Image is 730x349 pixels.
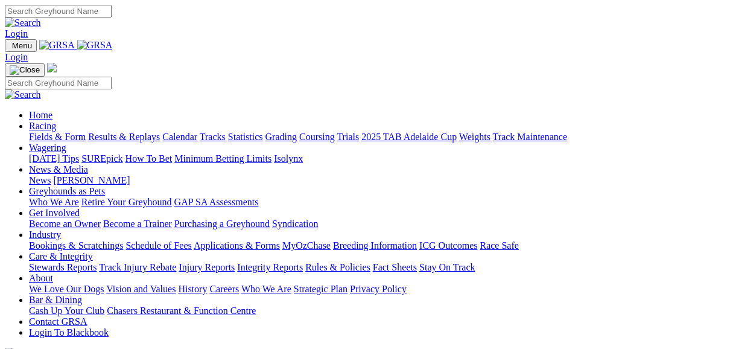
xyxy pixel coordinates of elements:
[419,262,475,272] a: Stay On Track
[459,132,490,142] a: Weights
[53,175,130,185] a: [PERSON_NAME]
[200,132,226,142] a: Tracks
[81,153,122,164] a: SUREpick
[29,240,725,251] div: Industry
[29,316,87,327] a: Contact GRSA
[29,153,725,164] div: Wagering
[5,89,41,100] img: Search
[194,240,280,251] a: Applications & Forms
[241,284,291,294] a: Who We Are
[125,240,191,251] a: Schedule of Fees
[179,262,235,272] a: Injury Reports
[282,240,331,251] a: MyOzChase
[10,65,40,75] img: Close
[125,153,173,164] a: How To Bet
[47,63,57,72] img: logo-grsa-white.png
[480,240,518,251] a: Race Safe
[174,153,271,164] a: Minimum Betting Limits
[5,5,112,18] input: Search
[29,142,66,153] a: Wagering
[29,132,86,142] a: Fields & Form
[29,197,79,207] a: Who We Are
[237,262,303,272] a: Integrity Reports
[29,186,105,196] a: Greyhounds as Pets
[162,132,197,142] a: Calendar
[373,262,417,272] a: Fact Sheets
[29,262,725,273] div: Care & Integrity
[209,284,239,294] a: Careers
[29,229,61,240] a: Industry
[77,40,113,51] img: GRSA
[106,284,176,294] a: Vision and Values
[350,284,407,294] a: Privacy Policy
[29,110,52,120] a: Home
[5,18,41,28] img: Search
[5,63,45,77] button: Toggle navigation
[29,219,101,229] a: Become an Owner
[228,132,263,142] a: Statistics
[419,240,477,251] a: ICG Outcomes
[29,219,725,229] div: Get Involved
[29,164,88,174] a: News & Media
[174,197,259,207] a: GAP SA Assessments
[29,284,725,295] div: About
[337,132,359,142] a: Trials
[81,197,172,207] a: Retire Your Greyhound
[29,251,93,261] a: Care & Integrity
[29,132,725,142] div: Racing
[29,306,725,316] div: Bar & Dining
[174,219,270,229] a: Purchasing a Greyhound
[493,132,567,142] a: Track Maintenance
[29,273,53,283] a: About
[294,284,348,294] a: Strategic Plan
[29,153,79,164] a: [DATE] Tips
[5,52,28,62] a: Login
[39,40,75,51] img: GRSA
[299,132,335,142] a: Coursing
[178,284,207,294] a: History
[29,175,51,185] a: News
[29,208,80,218] a: Get Involved
[29,262,97,272] a: Stewards Reports
[88,132,160,142] a: Results & Replays
[99,262,176,272] a: Track Injury Rebate
[29,327,109,338] a: Login To Blackbook
[29,175,725,186] div: News & Media
[29,240,123,251] a: Bookings & Scratchings
[29,284,104,294] a: We Love Our Dogs
[29,121,56,131] a: Racing
[333,240,417,251] a: Breeding Information
[12,41,32,50] span: Menu
[29,197,725,208] div: Greyhounds as Pets
[272,219,318,229] a: Syndication
[107,306,256,316] a: Chasers Restaurant & Function Centre
[29,295,82,305] a: Bar & Dining
[305,262,370,272] a: Rules & Policies
[5,39,37,52] button: Toggle navigation
[265,132,297,142] a: Grading
[274,153,303,164] a: Isolynx
[29,306,104,316] a: Cash Up Your Club
[5,77,112,89] input: Search
[103,219,172,229] a: Become a Trainer
[5,28,28,39] a: Login
[361,132,457,142] a: 2025 TAB Adelaide Cup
